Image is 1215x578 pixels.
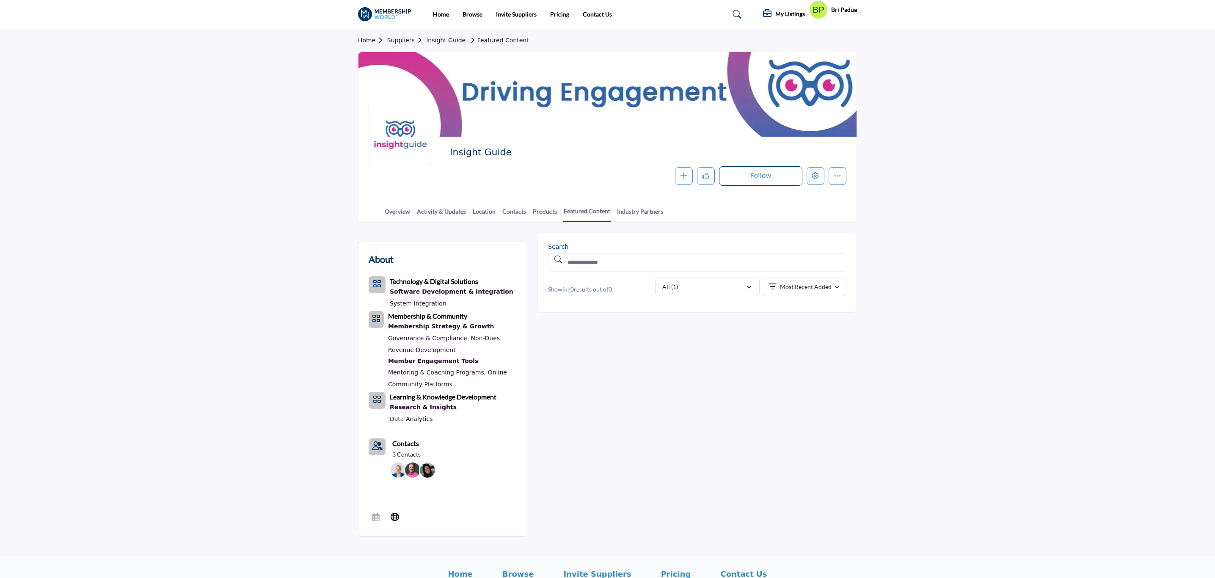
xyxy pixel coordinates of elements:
[655,278,760,296] button: All (1)
[502,207,526,222] a: Contacts
[388,321,517,332] div: Consulting, recruitment, and non-dues revenue.
[388,335,469,341] a: Governance & Compliance,
[388,312,467,320] b: Membership & Community
[548,285,650,294] p: Showing results out of
[809,0,828,19] button: Show hide supplier dropdown
[384,207,411,222] a: Overview
[570,286,574,293] span: 0
[392,439,419,447] b: Contacts
[358,37,387,44] a: Home
[388,321,517,332] a: Membership Strategy & Growth
[831,6,857,14] h5: Bri Padua
[697,167,715,185] button: Like
[405,462,420,478] img: Jeff B.
[780,283,832,291] p: Most Recent Added
[420,462,435,478] img: Teri C.
[358,7,415,21] img: site Logo
[390,416,433,422] a: Data Analytics
[390,402,496,413] div: Data, surveys, and market research.
[472,207,496,222] a: Location
[496,11,537,18] a: Invite Suppliers
[762,278,846,296] button: Most Recent Added
[388,313,467,320] a: Membership & Community
[450,147,683,158] h2: Insight Guide
[369,392,386,409] button: Category Icon
[388,356,517,367] div: Technology and platforms to connect members.
[390,393,496,401] b: Learning & Knowledge Development
[390,402,496,413] a: Research & Insights
[775,10,805,18] h5: My Listings
[548,243,846,250] h1: Search
[617,207,664,222] a: Industry Partners
[725,8,747,21] a: Search
[390,277,478,285] b: Technology & Digital Solutions
[532,207,557,222] a: Products
[369,438,386,455] a: Link of redirect to contact page
[387,37,426,44] a: Suppliers
[390,286,513,297] a: Software Development & Integration
[390,278,478,285] a: Technology & Digital Solutions
[369,438,386,455] button: Contact-Employee Icon
[719,166,802,186] button: Follow
[391,462,406,478] img: Andy S.
[763,9,805,19] div: My Listings
[388,369,486,376] a: Mentoring & Coaching Programs,
[463,11,482,18] a: Browse
[392,450,421,459] a: 3 Contacts
[468,37,529,44] a: Featured Content
[807,167,824,185] button: Edit company
[388,356,517,367] a: Member Engagement Tools
[433,11,449,18] a: Home
[563,206,611,222] a: Featured Content
[583,11,612,18] a: Contact Us
[369,276,386,293] button: Category Icon
[829,167,846,185] button: More details
[609,286,612,293] span: 0
[369,311,384,328] button: Category Icon
[662,283,678,291] p: All (1)
[369,252,394,266] h2: About
[426,37,466,44] a: Insight Guide
[390,394,496,401] a: Learning & Knowledge Development
[392,438,419,449] a: Contacts
[390,286,513,297] div: Custom software builds and system integrations.
[550,11,569,18] a: Pricing
[390,300,446,307] a: System Integration
[388,335,500,353] a: Non-Dues Revenue Development
[416,207,466,222] a: Activity & Updates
